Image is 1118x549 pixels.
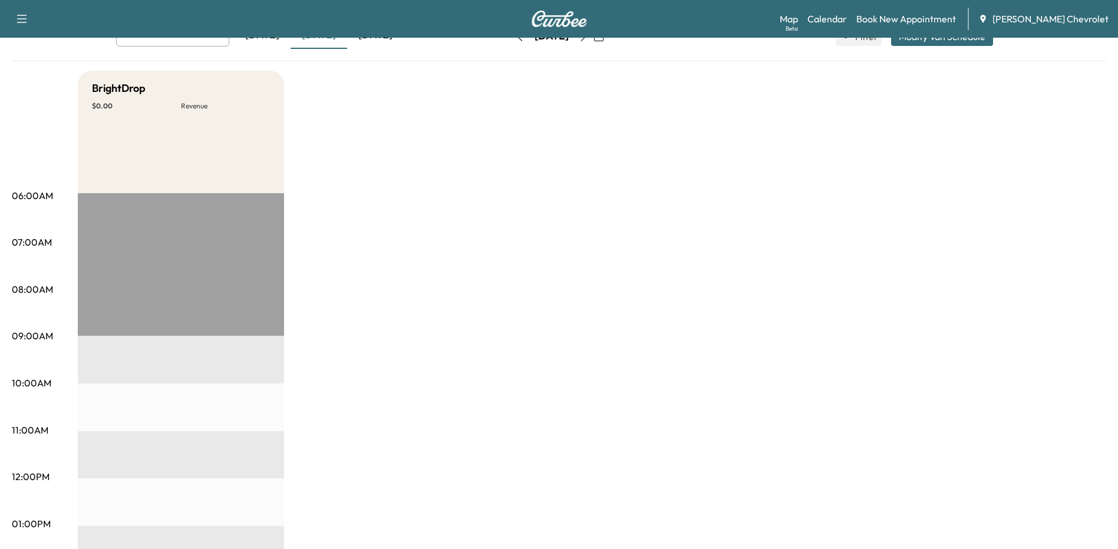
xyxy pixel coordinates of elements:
[531,11,588,27] img: Curbee Logo
[856,12,956,26] a: Book New Appointment
[12,282,53,296] p: 08:00AM
[92,101,181,111] p: $ 0.00
[780,12,798,26] a: MapBeta
[12,423,48,437] p: 11:00AM
[12,517,51,531] p: 01:00PM
[12,329,53,343] p: 09:00AM
[12,469,50,484] p: 12:00PM
[786,24,798,33] div: Beta
[807,12,847,26] a: Calendar
[181,101,270,111] p: Revenue
[12,188,53,203] p: 06:00AM
[12,376,51,390] p: 10:00AM
[12,235,52,249] p: 07:00AM
[992,12,1109,26] span: [PERSON_NAME] Chevrolet
[92,80,146,97] h5: BrightDrop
